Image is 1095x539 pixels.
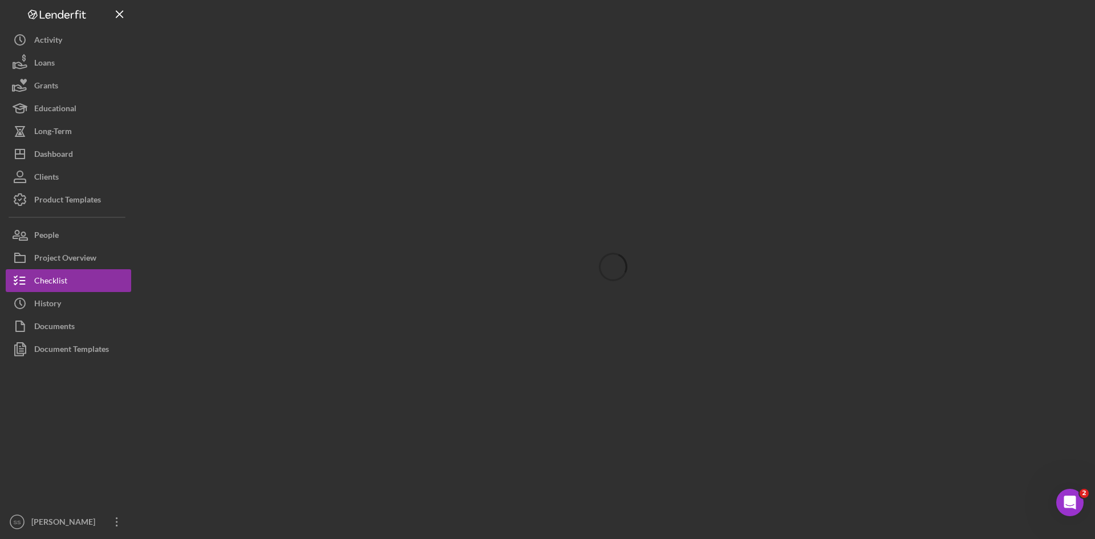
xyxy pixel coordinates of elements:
div: Grants [34,74,58,100]
text: SS [14,519,21,525]
div: People [34,224,59,249]
button: Checklist [6,269,131,292]
div: Product Templates [34,188,101,214]
button: Loans [6,51,131,74]
button: Grants [6,74,131,97]
div: Project Overview [34,246,96,272]
div: Long-Term [34,120,72,145]
div: Documents [34,315,75,341]
button: Documents [6,315,131,338]
div: Loans [34,51,55,77]
div: Educational [34,97,76,123]
iframe: Intercom live chat [1056,489,1084,516]
button: SS[PERSON_NAME] [6,510,131,533]
button: Document Templates [6,338,131,360]
div: Clients [34,165,59,191]
button: Activity [6,29,131,51]
div: Dashboard [34,143,73,168]
div: Document Templates [34,338,109,363]
div: History [34,292,61,318]
button: Dashboard [6,143,131,165]
button: Project Overview [6,246,131,269]
div: [PERSON_NAME] [29,510,103,536]
div: Activity [34,29,62,54]
button: Educational [6,97,131,120]
button: Product Templates [6,188,131,211]
button: People [6,224,131,246]
button: History [6,292,131,315]
button: Long-Term [6,120,131,143]
span: 2 [1080,489,1089,498]
div: Checklist [34,269,67,295]
button: Clients [6,165,131,188]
